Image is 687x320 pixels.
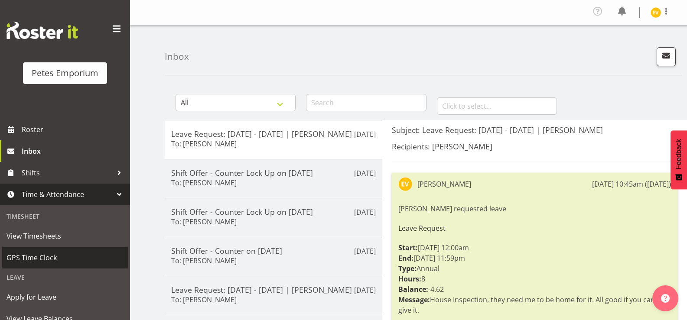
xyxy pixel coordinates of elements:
h6: To: [PERSON_NAME] [171,217,237,226]
strong: Message: [398,295,430,304]
p: [DATE] [354,246,376,256]
div: [PERSON_NAME] requested leave [DATE] 12:00am [DATE] 11:59pm Annual 8 -4.62 House Inspection, they... [398,201,671,317]
h5: Recipients: [PERSON_NAME] [392,142,677,151]
input: Search [306,94,426,111]
div: [PERSON_NAME] [417,179,471,189]
button: Feedback - Show survey [671,130,687,189]
span: Feedback [675,139,683,169]
span: GPS Time Clock [7,251,124,264]
p: [DATE] [354,207,376,217]
h5: Leave Request: [DATE] - [DATE] | [PERSON_NAME] [171,285,376,294]
h6: To: [PERSON_NAME] [171,139,237,148]
p: [DATE] [354,168,376,178]
p: [DATE] [354,285,376,295]
img: eva-vailini10223.jpg [398,177,412,191]
h4: Inbox [165,52,189,61]
h5: Leave Request: [DATE] - [DATE] | [PERSON_NAME] [171,129,376,139]
span: Time & Attendance [22,188,113,201]
strong: Type: [398,264,417,273]
strong: Balance: [398,284,428,294]
span: Apply for Leave [7,291,124,304]
div: Timesheet [2,207,128,225]
img: Rosterit website logo [7,22,78,39]
h6: To: [PERSON_NAME] [171,256,237,265]
strong: Start: [398,243,418,252]
span: Inbox [22,145,126,158]
div: Leave [2,268,128,286]
h6: To: [PERSON_NAME] [171,178,237,187]
div: Petes Emporium [32,67,98,80]
span: Roster [22,123,126,136]
a: Apply for Leave [2,286,128,308]
img: help-xxl-2.png [661,294,670,303]
strong: Hours: [398,274,421,284]
h5: Shift Offer - Counter Lock Up on [DATE] [171,168,376,178]
span: View Timesheets [7,229,124,242]
h6: To: [PERSON_NAME] [171,295,237,304]
span: Shifts [22,166,113,179]
h5: Shift Offer - Counter on [DATE] [171,246,376,255]
img: eva-vailini10223.jpg [651,7,661,18]
strong: End: [398,253,414,263]
h6: Leave Request [398,224,671,232]
h5: Subject: Leave Request: [DATE] - [DATE] | [PERSON_NAME] [392,125,677,135]
p: [DATE] [354,129,376,139]
div: [DATE] 10:45am ([DATE]) [592,179,671,189]
h5: Shift Offer - Counter Lock Up on [DATE] [171,207,376,217]
a: View Timesheets [2,225,128,247]
input: Click to select... [437,97,557,115]
a: GPS Time Clock [2,247,128,268]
